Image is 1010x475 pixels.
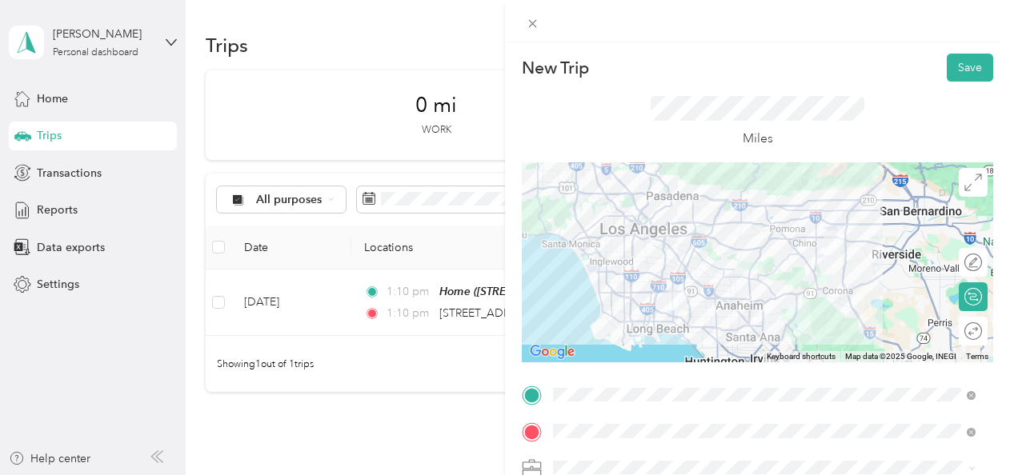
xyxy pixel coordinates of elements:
p: Miles [743,129,773,149]
button: Save [947,54,993,82]
a: Open this area in Google Maps (opens a new window) [526,341,579,362]
iframe: Everlance-gr Chat Button Frame [920,385,1010,475]
span: Map data ©2025 Google, INEGI [845,352,956,361]
p: New Trip [522,57,589,79]
button: Keyboard shortcuts [767,351,836,362]
img: Google [526,341,579,362]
